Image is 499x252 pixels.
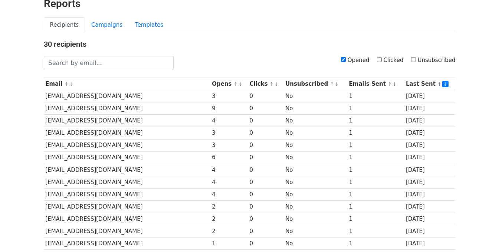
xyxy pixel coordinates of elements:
[411,57,416,62] input: Unsubscribed
[404,139,455,151] td: [DATE]
[347,115,404,127] td: 1
[248,164,284,176] td: 0
[283,151,347,164] td: No
[347,188,404,200] td: 1
[283,176,347,188] td: No
[210,201,247,213] td: 2
[69,81,73,87] a: ↓
[377,57,382,62] input: Clicked
[44,188,210,200] td: [EMAIL_ADDRESS][DOMAIN_NAME]
[210,90,247,102] td: 3
[248,115,284,127] td: 0
[44,40,456,49] h4: 30 recipients
[347,225,404,238] td: 1
[393,81,397,87] a: ↓
[44,115,210,127] td: [EMAIL_ADDRESS][DOMAIN_NAME]
[347,201,404,213] td: 1
[210,225,247,238] td: 2
[347,127,404,139] td: 1
[283,225,347,238] td: No
[248,139,284,151] td: 0
[347,238,404,250] td: 1
[341,56,370,65] label: Opened
[248,78,284,90] th: Clicks
[44,176,210,188] td: [EMAIL_ADDRESS][DOMAIN_NAME]
[347,164,404,176] td: 1
[248,213,284,225] td: 0
[210,151,247,164] td: 6
[283,139,347,151] td: No
[283,238,347,250] td: No
[411,56,456,65] label: Unsubscribed
[347,213,404,225] td: 1
[210,238,247,250] td: 1
[44,151,210,164] td: [EMAIL_ADDRESS][DOMAIN_NAME]
[437,81,441,87] a: ↑
[248,225,284,238] td: 0
[248,188,284,200] td: 0
[210,139,247,151] td: 3
[44,201,210,213] td: [EMAIL_ADDRESS][DOMAIN_NAME]
[238,81,242,87] a: ↓
[270,81,274,87] a: ↑
[210,213,247,225] td: 2
[404,115,455,127] td: [DATE]
[335,81,339,87] a: ↓
[404,90,455,102] td: [DATE]
[404,213,455,225] td: [DATE]
[65,81,69,87] a: ↑
[44,78,210,90] th: Email
[44,102,210,115] td: [EMAIL_ADDRESS][DOMAIN_NAME]
[404,102,455,115] td: [DATE]
[248,90,284,102] td: 0
[347,90,404,102] td: 1
[283,127,347,139] td: No
[275,81,279,87] a: ↓
[283,188,347,200] td: No
[404,225,455,238] td: [DATE]
[404,176,455,188] td: [DATE]
[248,151,284,164] td: 0
[404,188,455,200] td: [DATE]
[210,115,247,127] td: 4
[44,238,210,250] td: [EMAIL_ADDRESS][DOMAIN_NAME]
[44,127,210,139] td: [EMAIL_ADDRESS][DOMAIN_NAME]
[347,139,404,151] td: 1
[248,238,284,250] td: 0
[283,164,347,176] td: No
[404,164,455,176] td: [DATE]
[210,164,247,176] td: 4
[210,127,247,139] td: 3
[347,151,404,164] td: 1
[44,213,210,225] td: [EMAIL_ADDRESS][DOMAIN_NAME]
[462,216,499,252] iframe: Chat Widget
[44,139,210,151] td: [EMAIL_ADDRESS][DOMAIN_NAME]
[44,17,85,33] a: Recipients
[283,102,347,115] td: No
[347,102,404,115] td: 1
[248,176,284,188] td: 0
[283,213,347,225] td: No
[85,17,129,33] a: Campaigns
[404,151,455,164] td: [DATE]
[44,90,210,102] td: [EMAIL_ADDRESS][DOMAIN_NAME]
[44,56,174,70] input: Search by email...
[404,78,455,90] th: Last Sent
[234,81,238,87] a: ↑
[248,102,284,115] td: 0
[210,176,247,188] td: 4
[442,81,449,87] a: ↓
[341,57,346,62] input: Opened
[404,127,455,139] td: [DATE]
[248,201,284,213] td: 0
[210,78,247,90] th: Opens
[283,115,347,127] td: No
[283,201,347,213] td: No
[283,90,347,102] td: No
[330,81,334,87] a: ↑
[377,56,404,65] label: Clicked
[347,78,404,90] th: Emails Sent
[129,17,170,33] a: Templates
[347,176,404,188] td: 1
